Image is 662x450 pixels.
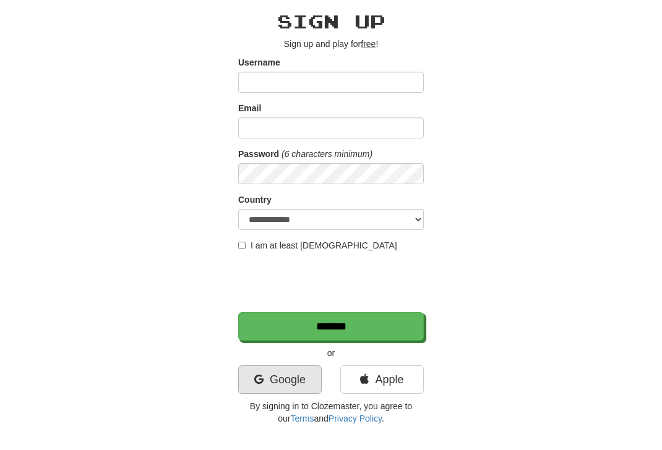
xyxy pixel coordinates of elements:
label: Email [238,102,261,114]
a: Google [238,365,322,394]
label: I am at least [DEMOGRAPHIC_DATA] [238,239,397,252]
a: Terms [290,414,314,423]
u: free [361,39,376,49]
a: Privacy Policy [329,414,382,423]
p: or [238,347,424,359]
a: Apple [340,365,424,394]
label: Password [238,148,279,160]
p: By signing in to Clozemaster, you agree to our and . [238,400,424,425]
label: Username [238,56,280,69]
p: Sign up and play for ! [238,38,424,50]
em: (6 characters minimum) [282,149,372,159]
input: I am at least [DEMOGRAPHIC_DATA] [238,242,246,249]
label: Country [238,193,272,206]
h2: Sign up [238,11,424,32]
iframe: reCAPTCHA [238,258,426,306]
